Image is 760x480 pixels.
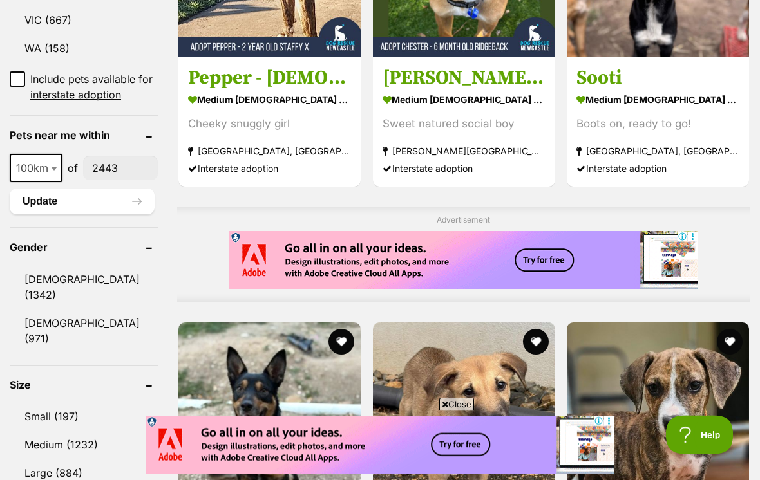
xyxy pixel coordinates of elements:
[178,57,361,187] a: Pepper - [DEMOGRAPHIC_DATA] Staffy X medium [DEMOGRAPHIC_DATA] Dog Cheeky snuggly girl [GEOGRAPHI...
[1,1,12,12] img: consumer-privacy-logo.png
[567,57,749,187] a: Sooti medium [DEMOGRAPHIC_DATA] Dog Boots on, ready to go! [GEOGRAPHIC_DATA], [GEOGRAPHIC_DATA] I...
[383,91,546,109] strong: medium [DEMOGRAPHIC_DATA] Dog
[576,116,739,133] div: Boots on, ready to go!
[90,1,102,10] img: iconc.png
[576,91,739,109] strong: medium [DEMOGRAPHIC_DATA] Dog
[10,189,155,215] button: Update
[576,160,739,178] div: Interstate adoption
[10,310,158,353] a: [DEMOGRAPHIC_DATA] (971)
[439,398,474,411] span: Close
[666,416,734,454] iframe: Help Scout Beacon - Open
[373,57,555,187] a: [PERSON_NAME] - [DEMOGRAPHIC_DATA] Ridgeback X medium [DEMOGRAPHIC_DATA] Dog Sweet natured social...
[83,156,158,181] input: postcode
[177,208,750,302] div: Advertisement
[576,143,739,160] strong: [GEOGRAPHIC_DATA], [GEOGRAPHIC_DATA]
[68,161,78,176] span: of
[10,403,158,430] a: Small (197)
[383,143,546,160] strong: [PERSON_NAME][GEOGRAPHIC_DATA], [GEOGRAPHIC_DATA]
[146,416,614,474] iframe: Advertisement
[717,329,743,355] button: favourite
[188,66,351,91] h3: Pepper - [DEMOGRAPHIC_DATA] Staffy X
[576,66,739,91] h3: Sooti
[10,154,62,183] span: 100km
[30,72,158,103] span: Include pets available for interstate adoption
[188,143,351,160] strong: [GEOGRAPHIC_DATA], [GEOGRAPHIC_DATA]
[10,432,158,459] a: Medium (1232)
[10,35,158,62] a: WA (158)
[10,266,158,309] a: [DEMOGRAPHIC_DATA] (1342)
[229,232,698,290] iframe: Advertisement
[188,116,351,133] div: Cheeky snuggly girl
[10,7,158,34] a: VIC (667)
[11,160,61,178] span: 100km
[10,130,158,142] header: Pets near me within
[10,380,158,391] header: Size
[188,91,351,109] strong: medium [DEMOGRAPHIC_DATA] Dog
[383,160,546,178] div: Interstate adoption
[328,329,354,355] button: favourite
[522,329,548,355] button: favourite
[383,66,546,91] h3: [PERSON_NAME] - [DEMOGRAPHIC_DATA] Ridgeback X
[10,242,158,254] header: Gender
[383,116,546,133] div: Sweet natured social boy
[10,72,158,103] a: Include pets available for interstate adoption
[188,160,351,178] div: Interstate adoption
